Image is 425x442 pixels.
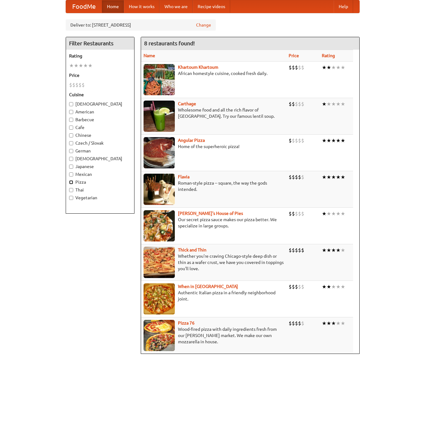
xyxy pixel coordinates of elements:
li: $ [289,320,292,327]
li: ★ [326,283,331,290]
label: Barbecue [69,117,131,123]
li: ★ [322,320,326,327]
p: African homestyle cuisine, cooked fresh daily. [144,70,284,77]
li: $ [298,174,301,181]
h5: Price [69,72,131,78]
input: German [69,149,73,153]
input: Japanese [69,165,73,169]
label: American [69,109,131,115]
a: Angular Pizza [178,138,205,143]
p: Authentic Italian pizza in a friendly neighborhood joint. [144,290,284,302]
input: Cafe [69,126,73,130]
li: ★ [336,210,341,217]
li: $ [289,247,292,254]
li: $ [78,82,82,88]
li: $ [295,247,298,254]
h5: Rating [69,53,131,59]
img: angular.jpg [144,137,175,168]
li: $ [301,137,304,144]
li: $ [292,247,295,254]
b: Flavia [178,174,190,179]
li: $ [301,64,304,71]
li: $ [295,137,298,144]
li: ★ [336,247,341,254]
label: Pizza [69,179,131,185]
p: Roman-style pizza -- square, the way the gods intended. [144,180,284,192]
label: Mexican [69,171,131,177]
input: Czech / Slovak [69,141,73,145]
input: Thai [69,188,73,192]
input: Barbecue [69,118,73,122]
li: ★ [78,62,83,69]
a: Name [144,53,155,58]
a: Change [196,22,211,28]
b: Khartoum Khartoum [178,65,218,70]
li: $ [72,82,75,88]
li: ★ [326,64,331,71]
li: $ [292,283,295,290]
div: Deliver to: [STREET_ADDRESS] [66,19,216,31]
a: Rating [322,53,335,58]
li: $ [301,283,304,290]
li: ★ [322,101,326,107]
li: $ [289,210,292,217]
img: luigis.jpg [144,210,175,241]
label: Thai [69,187,131,193]
label: Japanese [69,163,131,170]
li: ★ [322,283,326,290]
li: ★ [88,62,93,69]
a: When in [GEOGRAPHIC_DATA] [178,284,238,289]
input: Mexican [69,172,73,176]
li: ★ [326,210,331,217]
a: Thick and Thin [178,247,206,252]
img: flavia.jpg [144,174,175,205]
li: ★ [331,247,336,254]
li: ★ [341,101,345,107]
li: ★ [341,320,345,327]
li: ★ [331,64,336,71]
li: $ [298,210,301,217]
li: ★ [322,247,326,254]
li: ★ [341,247,345,254]
li: $ [289,283,292,290]
li: $ [295,174,298,181]
li: ★ [322,64,326,71]
img: carthage.jpg [144,101,175,132]
b: Pizza 76 [178,320,195,325]
li: $ [298,247,301,254]
li: ★ [326,137,331,144]
a: FoodMe [66,0,102,13]
li: ★ [326,320,331,327]
li: ★ [336,174,341,181]
b: Carthage [178,101,196,106]
li: $ [298,64,301,71]
a: Who we are [159,0,193,13]
li: $ [292,210,295,217]
li: $ [298,283,301,290]
li: $ [289,64,292,71]
li: ★ [336,137,341,144]
a: Recipe videos [193,0,230,13]
input: American [69,110,73,114]
label: Cafe [69,124,131,131]
input: [DEMOGRAPHIC_DATA] [69,102,73,106]
li: ★ [331,137,336,144]
label: [DEMOGRAPHIC_DATA] [69,101,131,107]
a: [PERSON_NAME]'s House of Pies [178,211,243,216]
li: $ [301,320,304,327]
label: [DEMOGRAPHIC_DATA] [69,156,131,162]
li: ★ [336,101,341,107]
p: Home of the superheroic pizza! [144,143,284,150]
li: ★ [331,174,336,181]
label: Czech / Slovak [69,140,131,146]
li: ★ [341,174,345,181]
a: Help [334,0,353,13]
h4: Filter Restaurants [66,37,134,50]
li: $ [292,101,295,107]
li: ★ [336,320,341,327]
li: ★ [74,62,78,69]
li: $ [69,82,72,88]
